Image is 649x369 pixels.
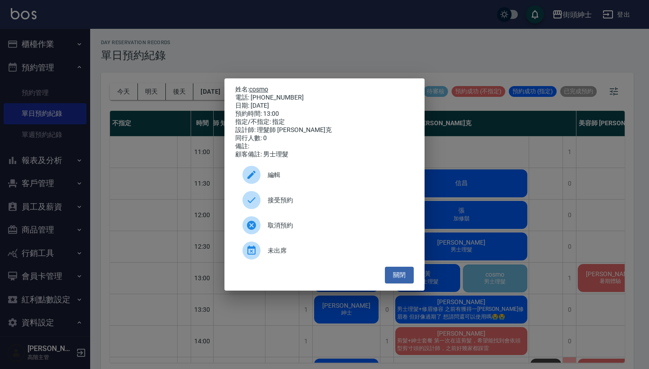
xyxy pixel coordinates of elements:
[268,196,407,205] span: 接受預約
[385,267,414,283] button: 關閉
[268,170,407,180] span: 編輯
[235,150,414,159] div: 顧客備註: 男士理髮
[235,110,414,118] div: 預約時間: 13:00
[235,118,414,126] div: 指定/不指定: 指定
[235,134,414,142] div: 同行人數: 0
[235,86,414,94] p: 姓名:
[249,86,268,93] a: cosmo
[268,221,407,230] span: 取消預約
[235,162,414,187] div: 編輯
[235,238,414,263] div: 未出席
[235,94,414,102] div: 電話: [PHONE_NUMBER]
[268,246,407,255] span: 未出席
[235,126,414,134] div: 設計師: 理髮師 [PERSON_NAME]克
[235,142,414,150] div: 備註:
[235,213,414,238] div: 取消預約
[235,102,414,110] div: 日期: [DATE]
[235,187,414,213] div: 接受預約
